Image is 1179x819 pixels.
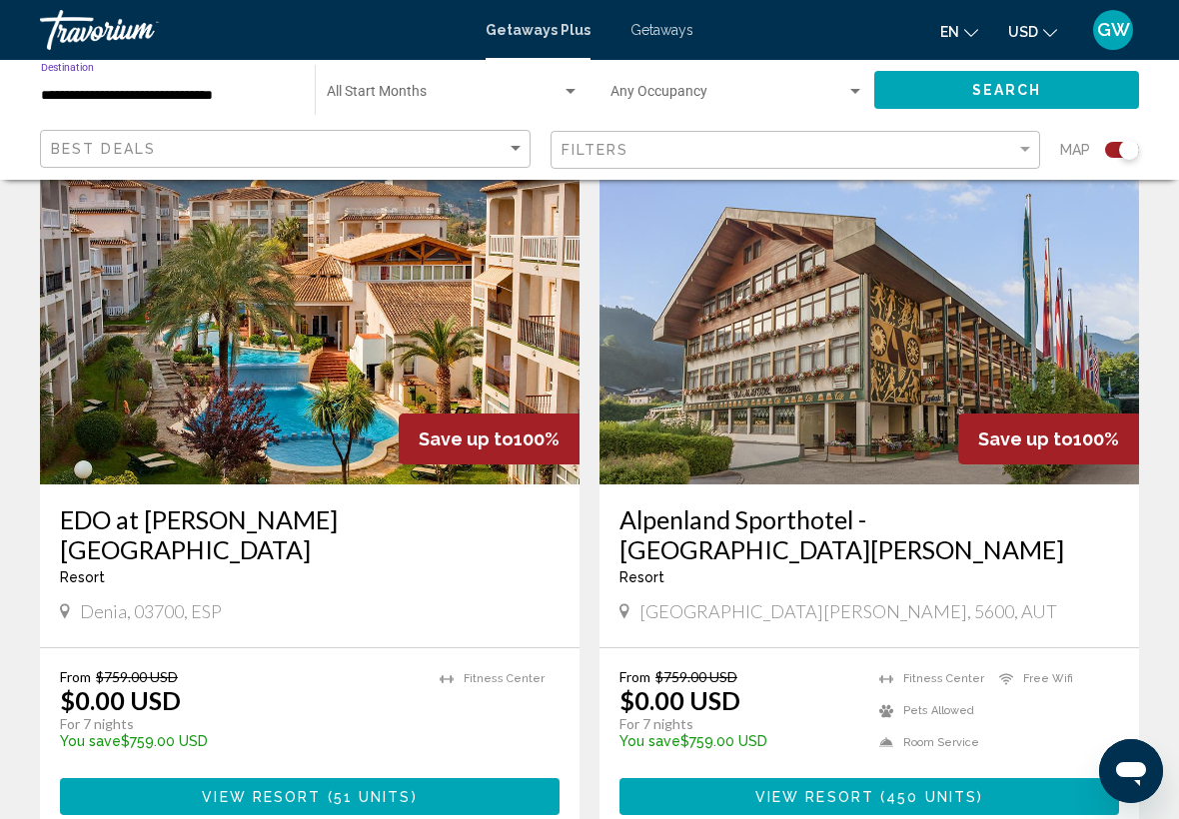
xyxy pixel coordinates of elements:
span: Filters [562,142,629,158]
span: Save up to [419,428,514,449]
button: Search [874,71,1139,108]
span: From [60,668,91,685]
span: Resort [619,569,664,585]
button: View Resort(450 units) [619,778,1119,815]
span: [GEOGRAPHIC_DATA][PERSON_NAME], 5600, AUT [639,600,1057,622]
span: Denia, 03700, ESP [80,600,222,622]
span: en [940,24,959,40]
span: From [619,668,650,685]
span: Search [972,83,1042,99]
iframe: Button to launch messaging window [1099,739,1163,803]
span: Room Service [903,736,979,749]
span: ( ) [321,789,417,805]
span: Pets Allowed [903,704,974,717]
div: 100% [399,413,580,464]
p: $759.00 USD [60,733,420,749]
span: USD [1008,24,1038,40]
a: Alpenland Sporthotel - [GEOGRAPHIC_DATA][PERSON_NAME] [619,504,1119,564]
div: 100% [958,413,1139,464]
img: ii_alr1.jpg [599,165,1139,484]
p: For 7 nights [60,715,420,733]
span: Save up to [978,428,1073,449]
span: Free Wifi [1023,672,1073,685]
span: View Resort [755,789,874,805]
p: $0.00 USD [60,685,181,715]
span: GW [1097,20,1130,40]
a: Travorium [40,10,466,50]
span: Map [1060,136,1090,164]
span: Resort [60,569,105,585]
p: For 7 nights [619,715,859,733]
a: Getaways [630,22,693,38]
span: $759.00 USD [655,668,737,685]
span: You save [619,733,680,749]
span: 450 units [886,789,977,805]
span: View Resort [202,789,321,805]
button: Change currency [1008,17,1057,46]
span: Fitness Center [903,672,984,685]
span: $759.00 USD [96,668,178,685]
span: Best Deals [51,141,156,157]
span: Fitness Center [464,672,545,685]
button: View Resort(51 units) [60,778,560,815]
span: 51 units [334,789,412,805]
mat-select: Sort by [51,141,525,158]
a: EDO at [PERSON_NAME][GEOGRAPHIC_DATA] [60,504,560,564]
button: User Menu [1087,9,1139,51]
span: ( ) [874,789,983,805]
button: Change language [940,17,978,46]
button: Filter [551,130,1041,171]
span: You save [60,733,121,749]
p: $759.00 USD [619,733,859,749]
a: Getaways Plus [486,22,590,38]
img: ii_ogi1.jpg [40,165,580,484]
p: $0.00 USD [619,685,740,715]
